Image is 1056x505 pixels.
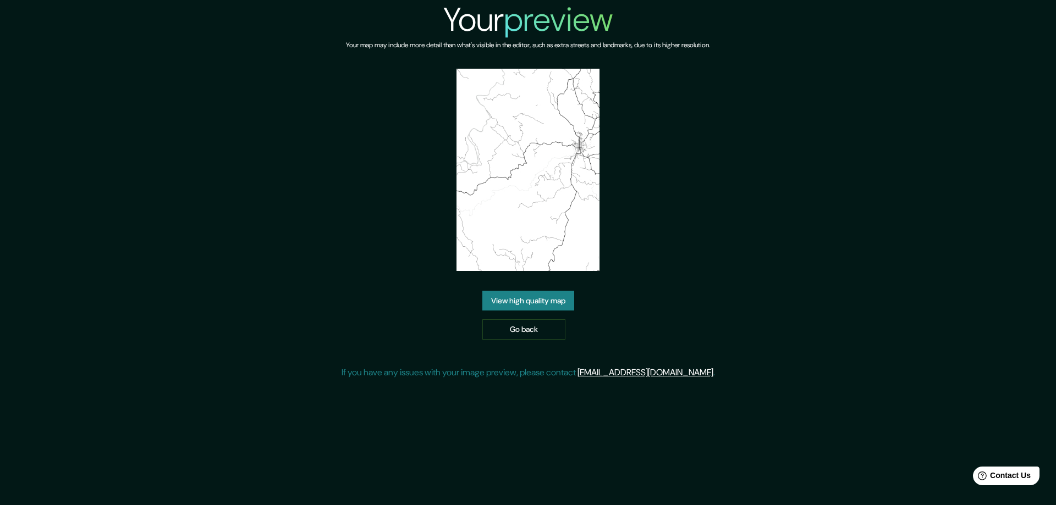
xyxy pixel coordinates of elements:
[577,367,713,378] a: [EMAIL_ADDRESS][DOMAIN_NAME]
[457,69,599,271] img: created-map-preview
[958,462,1044,493] iframe: Help widget launcher
[482,319,565,340] a: Go back
[482,291,574,311] a: View high quality map
[342,366,715,379] p: If you have any issues with your image preview, please contact .
[346,40,710,51] h6: Your map may include more detail than what's visible in the editor, such as extra streets and lan...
